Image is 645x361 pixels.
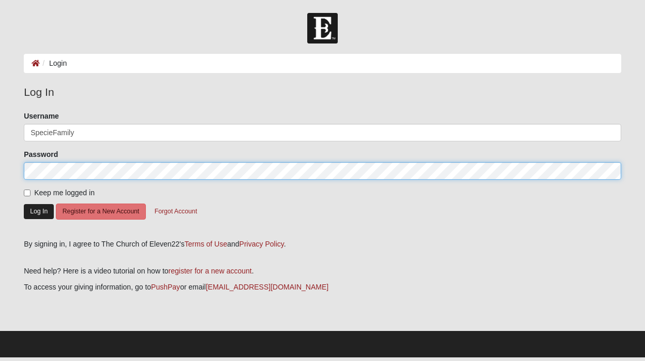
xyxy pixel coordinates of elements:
label: Username [24,111,59,121]
a: Privacy Policy [239,240,284,248]
img: Church of Eleven22 Logo [307,13,338,44]
p: To access your giving information, go to or email [24,282,621,293]
li: Login [40,58,67,69]
legend: Log In [24,84,621,100]
a: register for a new account [169,267,252,275]
a: Terms of Use [185,240,227,248]
button: Register for a New Account [56,204,146,220]
a: [EMAIL_ADDRESS][DOMAIN_NAME] [206,283,328,291]
div: By signing in, I agree to The Church of Eleven22's and . [24,239,621,250]
input: Keep me logged in [24,190,31,196]
button: Log In [24,204,54,219]
p: Need help? Here is a video tutorial on how to . [24,266,621,277]
label: Password [24,149,58,160]
button: Forgot Account [148,204,204,220]
a: PushPay [151,283,180,291]
span: Keep me logged in [34,189,95,197]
